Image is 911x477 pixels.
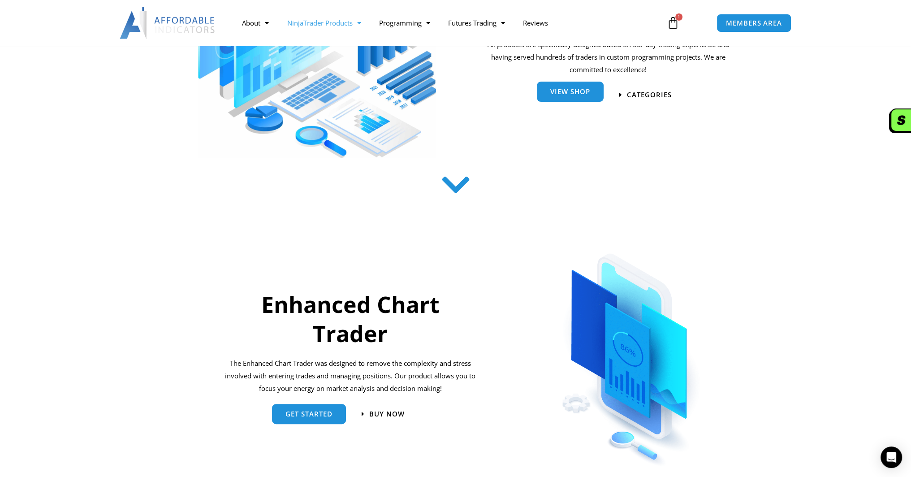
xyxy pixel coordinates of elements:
span: categories [627,91,672,98]
span: get started [285,411,332,417]
h2: Enhanced Chart Trader [224,290,477,348]
span: 1 [675,13,682,21]
a: categories [619,91,672,98]
img: LogoAI | Affordable Indicators – NinjaTrader [120,7,216,39]
div: Open Intercom Messenger [881,447,902,468]
a: Futures Trading [439,13,514,33]
p: All products are specifically designed based on our day trading experience and having served hund... [484,39,732,76]
a: About [233,13,278,33]
img: ChartTrader | Affordable Indicators – NinjaTrader [530,230,731,470]
span: MEMBERS AREA [726,20,782,26]
a: View Shop [537,82,604,102]
span: Buy now [369,411,405,417]
p: The Enhanced Chart Trader was designed to remove the complexity and stress involved with entering... [224,357,477,395]
a: Buy now [362,411,405,417]
a: NinjaTrader Products [278,13,370,33]
a: Programming [370,13,439,33]
a: get started [272,404,346,424]
nav: Menu [233,13,656,33]
a: Reviews [514,13,557,33]
span: View Shop [550,88,590,95]
a: MEMBERS AREA [717,14,791,32]
a: 1 [653,10,693,36]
